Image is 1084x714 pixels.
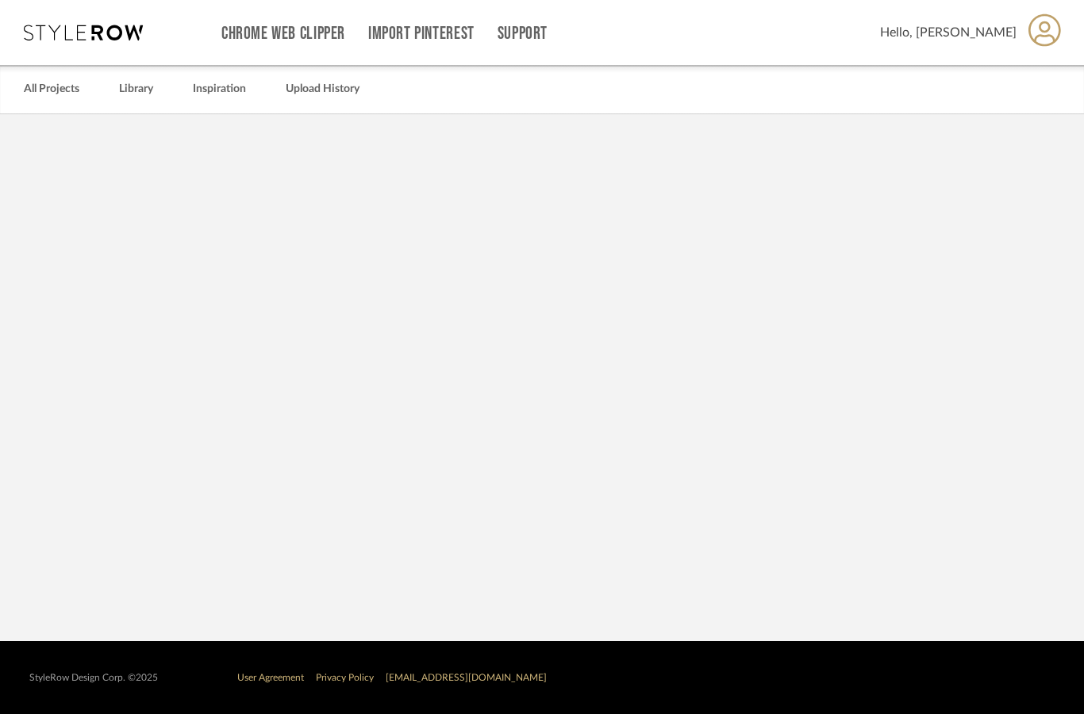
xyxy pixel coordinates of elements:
[498,27,548,40] a: Support
[119,79,153,100] a: Library
[221,27,345,40] a: Chrome Web Clipper
[193,79,246,100] a: Inspiration
[368,27,475,40] a: Import Pinterest
[386,673,547,682] a: [EMAIL_ADDRESS][DOMAIN_NAME]
[316,673,374,682] a: Privacy Policy
[237,673,304,682] a: User Agreement
[29,672,158,684] div: StyleRow Design Corp. ©2025
[880,23,1017,42] span: Hello, [PERSON_NAME]
[286,79,359,100] a: Upload History
[24,79,79,100] a: All Projects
